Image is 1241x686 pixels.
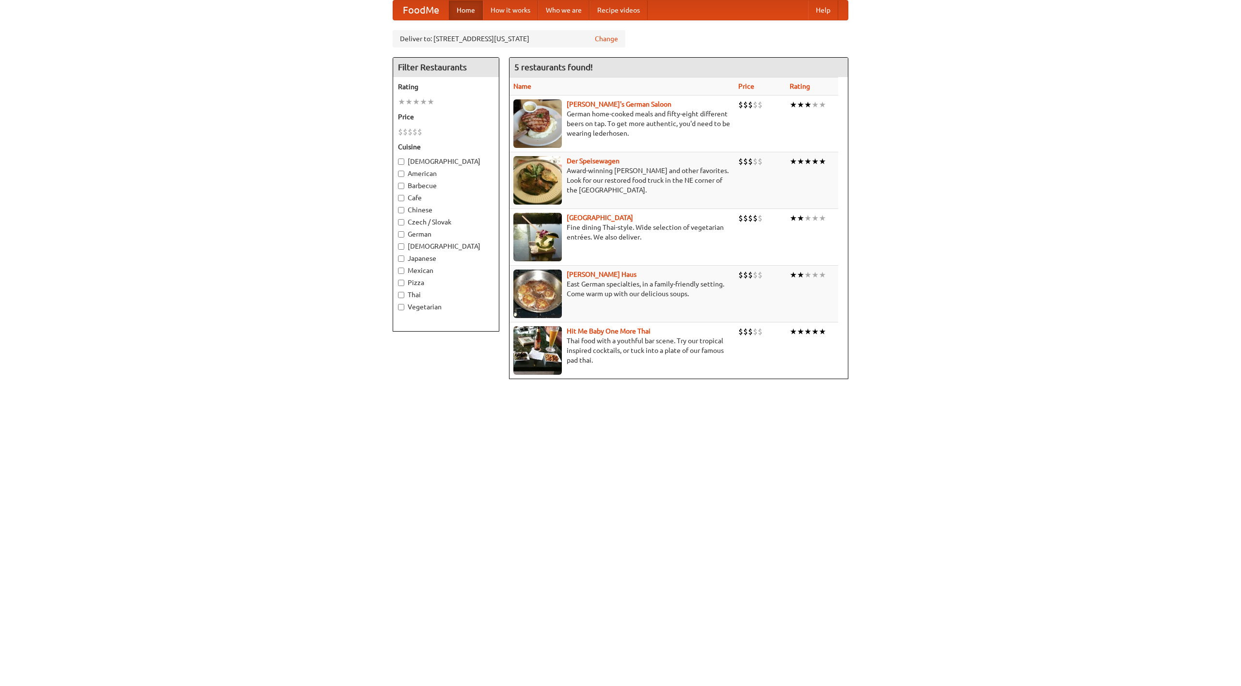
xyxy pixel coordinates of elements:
li: $ [758,326,763,337]
li: ★ [427,96,434,107]
li: $ [758,156,763,167]
input: Mexican [398,268,404,274]
li: ★ [797,213,804,223]
input: Cafe [398,195,404,201]
a: Help [808,0,838,20]
li: ★ [804,270,811,280]
li: ★ [811,270,819,280]
input: German [398,231,404,238]
li: $ [743,213,748,223]
li: $ [743,270,748,280]
li: $ [408,127,413,137]
input: Pizza [398,280,404,286]
label: Vegetarian [398,302,494,312]
h5: Cuisine [398,142,494,152]
li: $ [398,127,403,137]
li: ★ [819,156,826,167]
li: ★ [819,326,826,337]
li: $ [743,156,748,167]
li: ★ [811,326,819,337]
img: esthers.jpg [513,99,562,148]
div: Deliver to: [STREET_ADDRESS][US_STATE] [393,30,625,48]
img: babythai.jpg [513,326,562,375]
li: ★ [797,326,804,337]
a: [PERSON_NAME]'s German Saloon [567,100,671,108]
a: Name [513,82,531,90]
li: $ [738,156,743,167]
li: $ [738,99,743,110]
input: Vegetarian [398,304,404,310]
li: $ [753,99,758,110]
li: $ [403,127,408,137]
label: Japanese [398,254,494,263]
p: Thai food with a youthful bar scene. Try our tropical inspired cocktails, or tuck into a plate of... [513,336,731,365]
li: ★ [811,213,819,223]
li: ★ [790,99,797,110]
input: Barbecue [398,183,404,189]
li: ★ [790,213,797,223]
li: $ [738,326,743,337]
label: Barbecue [398,181,494,191]
a: Change [595,34,618,44]
p: Award-winning [PERSON_NAME] and other favorites. Look for our restored food truck in the NE corne... [513,166,731,195]
a: Der Speisewagen [567,157,620,165]
li: $ [738,213,743,223]
li: ★ [804,326,811,337]
li: ★ [819,99,826,110]
li: ★ [405,96,413,107]
label: Chinese [398,205,494,215]
li: ★ [413,96,420,107]
a: [PERSON_NAME] Haus [567,271,636,278]
li: ★ [790,156,797,167]
li: ★ [804,156,811,167]
li: $ [738,270,743,280]
li: ★ [420,96,427,107]
li: $ [748,270,753,280]
li: ★ [797,99,804,110]
li: ★ [797,270,804,280]
input: Czech / Slovak [398,219,404,225]
label: Czech / Slovak [398,217,494,227]
input: Thai [398,292,404,298]
input: American [398,171,404,177]
li: ★ [804,99,811,110]
input: Chinese [398,207,404,213]
li: $ [753,213,758,223]
li: $ [758,213,763,223]
b: [GEOGRAPHIC_DATA] [567,214,633,222]
li: $ [743,326,748,337]
li: $ [743,99,748,110]
li: $ [748,213,753,223]
label: German [398,229,494,239]
input: [DEMOGRAPHIC_DATA] [398,159,404,165]
li: $ [758,270,763,280]
h5: Rating [398,82,494,92]
input: Japanese [398,255,404,262]
label: [DEMOGRAPHIC_DATA] [398,241,494,251]
li: $ [417,127,422,137]
img: kohlhaus.jpg [513,270,562,318]
label: American [398,169,494,178]
li: ★ [398,96,405,107]
li: $ [753,270,758,280]
li: ★ [790,270,797,280]
li: $ [748,326,753,337]
input: [DEMOGRAPHIC_DATA] [398,243,404,250]
img: speisewagen.jpg [513,156,562,205]
a: FoodMe [393,0,449,20]
label: Cafe [398,193,494,203]
a: How it works [483,0,538,20]
h4: Filter Restaurants [393,58,499,77]
li: $ [748,99,753,110]
a: Price [738,82,754,90]
label: Mexican [398,266,494,275]
img: satay.jpg [513,213,562,261]
p: East German specialties, in a family-friendly setting. Come warm up with our delicious soups. [513,279,731,299]
li: $ [748,156,753,167]
p: German home-cooked meals and fifty-eight different beers on tap. To get more authentic, you'd nee... [513,109,731,138]
a: Hit Me Baby One More Thai [567,327,651,335]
